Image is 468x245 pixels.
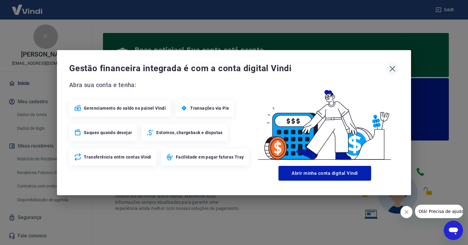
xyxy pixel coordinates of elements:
span: Transferência entre contas Vindi [84,154,151,160]
span: Saques quando desejar [84,130,132,136]
span: Abra sua conta e tenha: [69,80,251,90]
iframe: Botão para abrir a janela de mensagens [444,221,463,240]
img: Good Billing [251,80,399,163]
span: Gerenciamento do saldo no painel Vindi [84,105,166,111]
iframe: Fechar mensagem [400,206,413,218]
span: Facilidade em pagar faturas Tray [176,154,244,160]
span: Estornos, chargeback e disputas [156,130,222,136]
span: Olá! Precisa de ajuda? [4,4,51,9]
span: Transações via Pix [190,105,229,111]
button: Abrir minha conta digital Vindi [278,166,371,181]
iframe: Mensagem da empresa [415,205,463,218]
span: Gestão financeira integrada é com a conta digital Vindi [69,62,386,75]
